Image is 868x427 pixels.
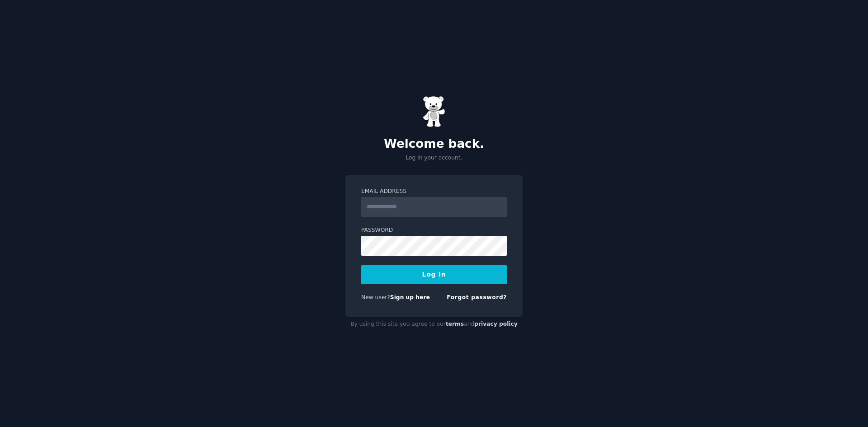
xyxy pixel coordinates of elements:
a: Forgot password? [447,294,507,300]
img: Gummy Bear [423,96,445,127]
p: Log in your account. [345,154,523,162]
label: Email Address [361,188,507,196]
button: Log In [361,265,507,284]
a: Sign up here [390,294,430,300]
h2: Welcome back. [345,137,523,151]
label: Password [361,226,507,235]
a: privacy policy [474,321,518,327]
div: By using this site you agree to our and [345,317,523,332]
a: terms [446,321,464,327]
span: New user? [361,294,390,300]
